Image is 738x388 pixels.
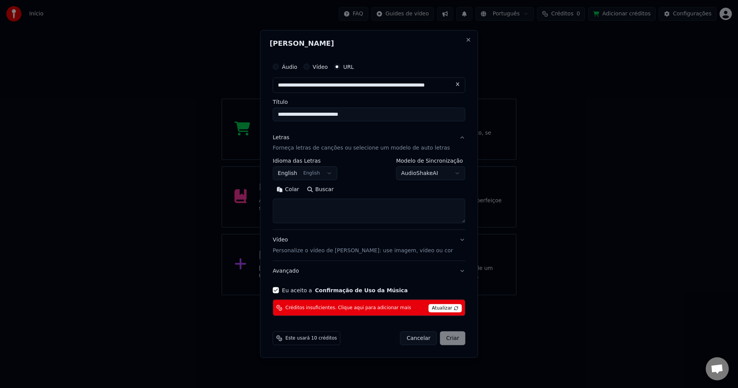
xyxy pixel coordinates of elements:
div: LetrasForneça letras de canções ou selecione um modelo de auto letras [273,158,465,230]
button: Colar [273,183,303,196]
label: Áudio [282,64,298,69]
p: Personalize o vídeo de [PERSON_NAME]: use imagem, vídeo ou cor [273,247,453,255]
label: URL [343,64,354,69]
label: Modelo de Sincronização [396,158,465,163]
button: Cancelar [400,331,437,345]
button: VídeoPersonalize o vídeo de [PERSON_NAME]: use imagem, vídeo ou cor [273,230,465,261]
label: Título [273,99,465,104]
div: Vídeo [273,236,453,255]
span: Créditos insuficientes. Clique aqui para adicionar mais [286,305,411,311]
h2: [PERSON_NAME] [270,40,469,47]
button: Buscar [303,183,337,196]
button: Avançado [273,261,465,281]
button: LetrasForneça letras de canções ou selecione um modelo de auto letras [273,127,465,158]
label: Vídeo [312,64,328,69]
span: Atualizar [429,304,462,313]
p: Forneça letras de canções ou selecione um modelo de auto letras [273,144,450,152]
label: Eu aceito a [282,288,408,293]
span: Este usará 10 créditos [286,335,337,341]
div: Letras [273,133,289,141]
label: Idioma das Letras [273,158,337,163]
button: Eu aceito a [315,288,408,293]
